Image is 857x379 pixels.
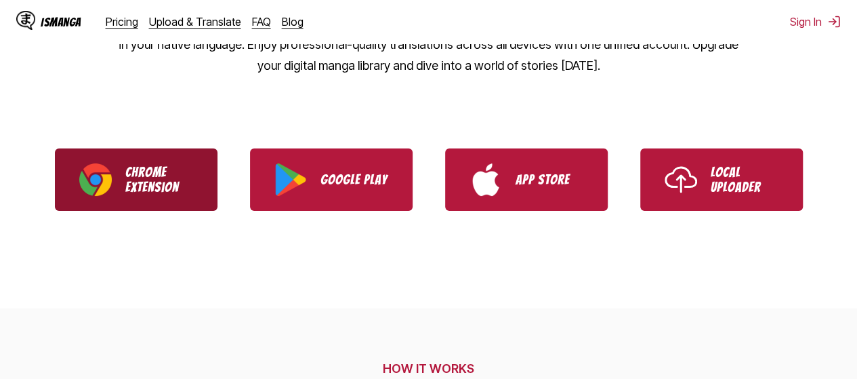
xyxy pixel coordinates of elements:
a: Pricing [106,15,138,28]
img: IsManga Logo [16,11,35,30]
img: Chrome logo [79,163,112,196]
img: Google Play logo [274,163,307,196]
button: Sign In [790,15,841,28]
p: Seamlessly read Japanese manga, Korean manhwa, Chinese manhua, and international comics on popula... [117,12,740,77]
h2: HOW IT WORKS [22,361,836,376]
a: Use IsManga Local Uploader [640,148,803,211]
a: FAQ [252,15,271,28]
a: Download IsManga from App Store [445,148,608,211]
img: Upload icon [665,163,697,196]
img: Sign out [827,15,841,28]
p: Chrome Extension [125,165,193,195]
a: Download IsManga from Google Play [250,148,413,211]
a: Blog [282,15,304,28]
p: Local Uploader [711,165,778,195]
a: Download IsManga Chrome Extension [55,148,217,211]
img: App Store logo [469,163,502,196]
p: App Store [516,172,583,187]
a: IsManga LogoIsManga [16,11,106,33]
a: Upload & Translate [149,15,241,28]
div: IsManga [41,16,81,28]
p: Google Play [320,172,388,187]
